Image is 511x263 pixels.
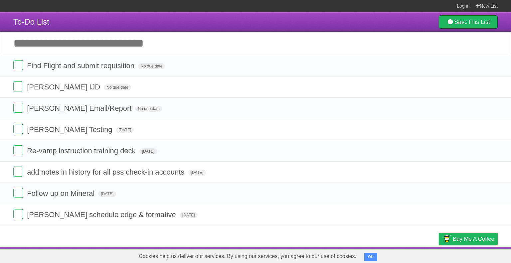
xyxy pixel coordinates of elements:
[135,106,162,112] span: No due date
[430,249,447,261] a: Privacy
[439,233,498,245] a: Buy me a coffee
[364,253,377,261] button: OK
[27,62,136,70] span: Find Flight and submit requisition
[27,104,133,112] span: [PERSON_NAME] Email/Report
[27,189,96,197] span: Follow up on Mineral
[138,63,165,69] span: No due date
[98,191,116,197] span: [DATE]
[13,167,23,177] label: Done
[408,249,422,261] a: Terms
[13,209,23,219] label: Done
[139,148,157,154] span: [DATE]
[442,233,451,244] img: Buy me a coffee
[27,125,114,134] span: [PERSON_NAME] Testing
[453,233,494,245] span: Buy me a coffee
[27,168,186,176] span: add notes in history for all pss check-in accounts
[13,60,23,70] label: Done
[104,84,131,90] span: No due date
[188,170,206,176] span: [DATE]
[13,81,23,91] label: Done
[350,249,364,261] a: About
[372,249,399,261] a: Developers
[116,127,134,133] span: [DATE]
[468,19,490,25] b: This List
[13,17,49,26] span: To-Do List
[180,212,198,218] span: [DATE]
[439,15,498,29] a: SaveThis List
[27,83,102,91] span: [PERSON_NAME] IJD
[13,103,23,113] label: Done
[132,250,363,263] span: Cookies help us deliver our services. By using our services, you agree to our use of cookies.
[13,145,23,155] label: Done
[27,147,137,155] span: Re-vamp instruction training deck
[27,210,178,219] span: [PERSON_NAME] schedule edge & formative
[456,249,498,261] a: Suggest a feature
[13,124,23,134] label: Done
[13,188,23,198] label: Done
